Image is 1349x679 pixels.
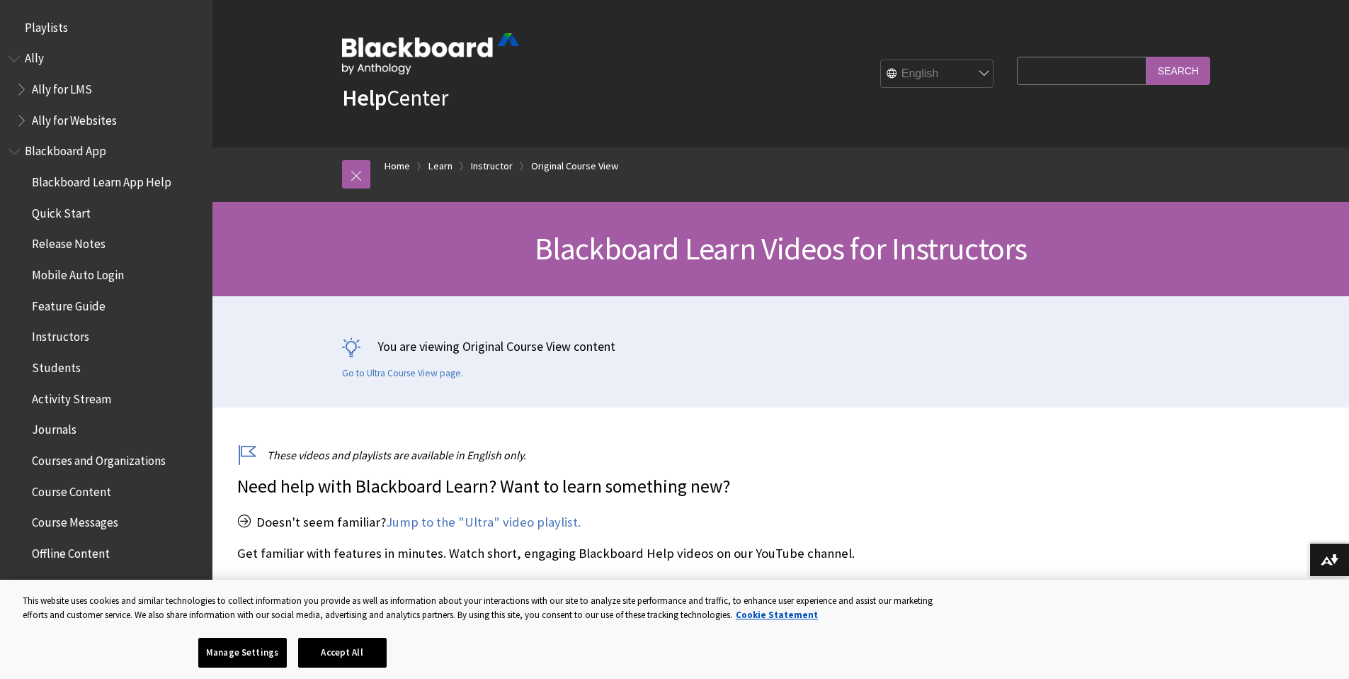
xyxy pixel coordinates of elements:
span: Ally for LMS [32,77,92,96]
a: More information about your privacy, opens in a new tab [736,609,818,621]
span: Ally for Websites [32,108,117,128]
span: Offline Content [32,541,110,561]
span: Journals [32,418,76,437]
span: Ally [25,47,44,66]
a: Home [385,157,410,175]
a: Instructor [471,157,513,175]
span: Students [32,356,81,375]
a: HelpCenter [342,84,448,112]
span: Course Content [32,480,111,499]
p: Get familiar with features in minutes. Watch short, engaging Blackboard Help videos on our YouTub... [237,544,1115,563]
a: Learn [428,157,452,175]
strong: Help [342,84,387,112]
a: Original Course View [531,157,618,175]
a: full list of instructor videos [324,577,477,594]
button: Accept All [298,638,387,668]
p: You are viewing Original Course View content [342,337,1220,355]
span: Blackboard Learn App Help [32,170,171,189]
button: Manage Settings [198,638,287,668]
img: Blackboard by Anthology [342,33,519,74]
input: Search [1146,57,1210,84]
p: Need help with Blackboard Learn? Want to learn something new? [237,474,1115,500]
span: Instructors [32,325,89,344]
a: Go to Ultra Course View page. [342,367,463,380]
span: Course Messages [32,511,118,530]
span: Activity Stream [32,387,111,406]
span: Quick Start [32,201,91,220]
nav: Book outline for Playlists [8,16,204,40]
select: Site Language Selector [881,60,994,89]
a: Jump to the "Ultra" video playlist. [386,514,581,531]
div: This website uses cookies and similar technologies to collect information you provide as well as ... [23,594,945,622]
span: Playlists [25,16,68,35]
p: These videos and playlists are available in English only. [237,447,1115,463]
span: Mobile Auto Login [32,263,124,282]
span: Blackboard Learn Videos for Instructors [535,229,1028,268]
span: Release Notes [32,232,106,252]
span: Announcements [32,573,115,592]
span: Blackboard App [25,140,106,159]
span: Feature Guide [32,294,106,313]
span: Courses and Organizations [32,449,166,468]
p: Doesn't seem familiar? [237,513,1115,532]
p: You can see the and choose which ones you want to watch, or you can view multiple videos in a row... [237,576,1115,613]
nav: Book outline for Anthology Ally Help [8,47,204,133]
